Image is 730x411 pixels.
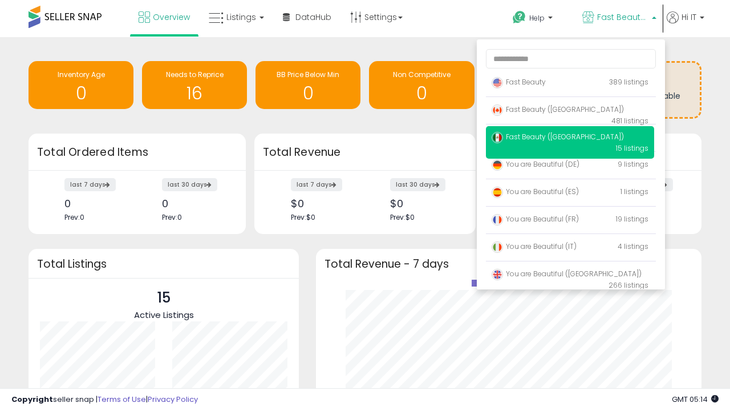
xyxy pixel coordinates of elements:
p: 15 [134,287,194,309]
i: Get Help [512,10,526,25]
label: last 7 days [291,178,342,191]
span: You are Beautiful (ES) [492,187,579,196]
strong: Copyright [11,394,53,405]
span: 19 listings [616,214,648,224]
span: 389 listings [609,77,648,87]
span: 1 listings [620,187,648,196]
label: last 7 days [64,178,116,191]
span: You are Beautiful (FR) [492,214,579,224]
span: Prev: 0 [64,212,84,222]
h1: 0 [261,84,355,103]
h3: Total Revenue [263,144,467,160]
span: You are Beautiful (IT) [492,241,577,251]
span: BB Price Below Min [277,70,339,79]
div: seller snap | | [11,394,198,405]
div: 0 [64,198,128,209]
span: 15 listings [616,143,648,153]
span: Overview [153,11,190,23]
span: Listings [226,11,256,23]
span: Needs to Reprice [166,70,224,79]
a: Inventory Age 0 [29,61,133,109]
span: Fast Beauty ([GEOGRAPHIC_DATA]) [492,132,624,142]
img: italy.png [492,241,503,253]
img: uk.png [492,269,503,280]
span: Prev: $0 [390,212,415,222]
h1: 0 [375,84,468,103]
div: $0 [390,198,456,209]
a: Privacy Policy [148,394,198,405]
span: You are Beautiful (DE) [492,159,579,169]
h1: 0 [34,84,128,103]
span: DataHub [295,11,331,23]
span: 4 listings [618,241,648,251]
div: $0 [291,198,356,209]
span: Active Listings [134,309,194,321]
h1: 16 [148,84,241,103]
a: Non Competitive 0 [369,61,474,109]
span: Fast Beauty ([GEOGRAPHIC_DATA]) [597,11,648,23]
img: mexico.png [492,132,503,143]
label: last 30 days [162,178,217,191]
span: 9 listings [618,159,648,169]
span: You are Beautiful ([GEOGRAPHIC_DATA]) [492,269,642,279]
span: Non Competitive [393,70,451,79]
h3: Total Listings [37,260,290,268]
span: 2025-09-12 05:14 GMT [672,394,719,405]
img: france.png [492,214,503,225]
span: Prev: 0 [162,212,182,222]
span: Inventory Age [58,70,105,79]
span: 481 listings [611,116,648,126]
span: Prev: $0 [291,212,315,222]
img: usa.png [492,77,503,88]
a: Help [504,2,572,37]
span: Help [529,13,545,23]
img: spain.png [492,187,503,198]
a: BB Price Below Min 0 [255,61,360,109]
h3: Total Revenue - 7 days [325,260,693,268]
span: Fast Beauty ([GEOGRAPHIC_DATA]) [492,104,624,114]
label: last 30 days [390,178,445,191]
span: Hi IT [682,11,696,23]
a: Terms of Use [98,394,146,405]
span: 266 listings [609,280,648,290]
img: canada.png [492,104,503,116]
a: Needs to Reprice 16 [142,61,247,109]
span: Fast Beauty [492,77,546,87]
img: germany.png [492,159,503,171]
div: 0 [162,198,226,209]
h3: Total Ordered Items [37,144,237,160]
a: Hi IT [667,11,704,37]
